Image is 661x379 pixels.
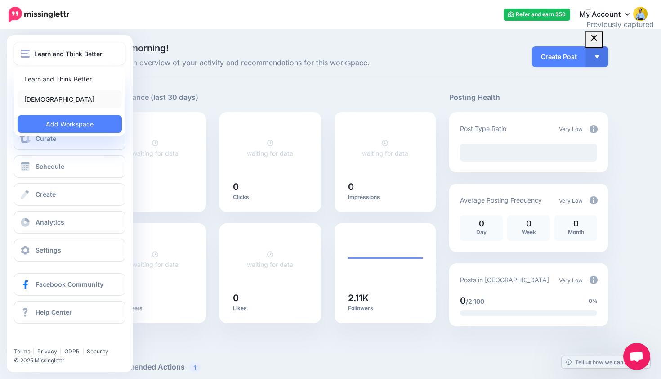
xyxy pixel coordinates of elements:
[623,343,650,370] div: Open chat
[87,348,108,355] a: Security
[9,7,69,22] img: Missinglettr
[34,49,102,59] span: Learn and Think Better
[14,273,125,296] a: Facebook Community
[233,194,308,201] p: Clicks
[14,239,125,262] a: Settings
[132,139,179,157] a: waiting for data
[362,139,408,157] a: waiting for data
[504,9,570,21] a: Refer and earn $50
[36,280,103,288] span: Facebook Community
[105,57,436,69] span: Here's an overview of your activity and recommendations for this workspace.
[348,293,423,302] h5: 2.11K
[132,250,179,268] a: waiting for data
[14,211,125,234] a: Analytics
[18,90,122,108] a: [DEMOGRAPHIC_DATA]
[522,229,536,235] span: Week
[60,348,62,355] span: |
[36,218,64,226] span: Analytics
[590,125,598,133] img: info-circle-grey.png
[348,182,423,191] h5: 0
[118,293,193,302] h5: 0
[14,155,125,178] a: Schedule
[36,246,61,254] span: Settings
[36,190,56,198] span: Create
[105,361,608,373] h5: Recommended Actions
[14,42,125,65] button: Learn and Think Better
[559,126,583,132] span: Very Low
[189,363,201,372] span: 1
[14,127,125,150] a: Curate
[118,182,193,191] h5: 0
[562,356,650,368] a: Tell us how we can improve
[590,276,598,284] img: info-circle-grey.png
[64,348,80,355] a: GDPR
[18,115,122,133] a: Add Workspace
[590,196,598,204] img: info-circle-grey.png
[14,348,30,355] a: Terms
[464,220,498,228] p: 0
[589,297,598,306] span: 0%
[118,194,193,201] p: Posts
[460,275,549,285] p: Posts in [GEOGRAPHIC_DATA]
[14,183,125,206] a: Create
[105,43,169,54] span: Good morning!
[348,194,423,201] p: Impressions
[36,162,64,170] span: Schedule
[247,139,293,157] a: waiting for data
[348,305,423,312] p: Followers
[233,182,308,191] h5: 0
[105,92,198,103] h5: Performance (last 30 days)
[512,220,545,228] p: 0
[568,229,584,235] span: Month
[460,295,466,306] span: 0
[18,70,122,88] a: Learn and Think Better
[233,293,308,302] h5: 0
[14,301,125,324] a: Help Center
[449,92,608,103] h5: Posting Health
[595,55,599,58] img: arrow-down-white.png
[460,123,506,134] p: Post Type Ratio
[247,250,293,268] a: waiting for data
[476,229,487,235] span: Day
[532,46,586,67] a: Create Post
[36,308,72,316] span: Help Center
[559,220,593,228] p: 0
[14,335,84,344] iframe: Twitter Follow Button
[21,50,30,58] img: menu.png
[559,277,583,284] span: Very Low
[233,305,308,312] p: Likes
[33,348,35,355] span: |
[14,356,132,365] li: © 2025 Missinglettr
[559,197,583,204] span: Very Low
[36,135,56,142] span: Curate
[460,195,542,205] p: Average Posting Frequency
[570,4,648,26] a: My Account
[37,348,57,355] a: Privacy
[118,305,193,312] p: Retweets
[82,348,84,355] span: |
[466,298,484,305] span: /2,100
